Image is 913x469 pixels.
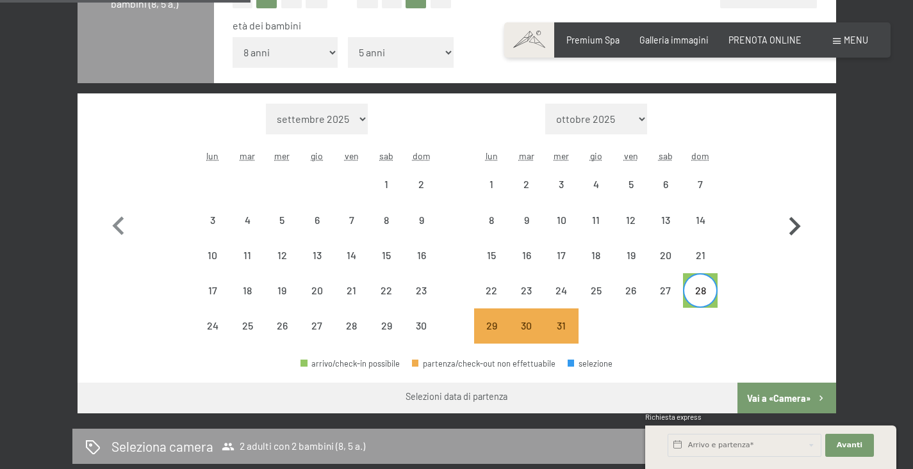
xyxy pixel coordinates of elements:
div: 15 [370,250,402,282]
abbr: martedì [240,150,255,161]
div: 6 [301,215,333,247]
abbr: domenica [413,150,431,161]
span: Menu [844,35,868,45]
div: 1 [370,179,402,211]
div: Sat Nov 15 2025 [369,238,404,273]
div: partenza/check-out non effettuabile [230,308,265,343]
div: partenza/check-out non effettuabile [369,273,404,308]
div: Sun Nov 16 2025 [404,238,438,273]
div: 14 [684,215,716,247]
div: partenza/check-out non effettuabile [404,273,438,308]
div: 23 [405,285,437,317]
div: Thu Dec 11 2025 [579,202,613,237]
div: 17 [545,250,577,282]
span: PRENOTA ONLINE [728,35,802,45]
div: partenza/check-out non effettuabile [683,238,718,273]
div: partenza/check-out non è effettuabile, poiché non è stato raggiunto il soggiorno minimo richiesto [509,308,544,343]
div: 12 [614,215,646,247]
div: 9 [405,215,437,247]
div: arrivo/check-in possibile [300,360,400,368]
button: Vai a «Camera» [737,383,835,413]
div: 4 [231,215,263,247]
div: Sun Dec 28 2025 [683,273,718,308]
div: partenza/check-out non effettuabile [509,238,544,273]
div: Sun Nov 30 2025 [404,308,438,343]
div: Fri Dec 26 2025 [613,273,648,308]
div: 18 [580,250,612,282]
div: 27 [650,285,682,317]
div: Wed Dec 31 2025 [544,308,579,343]
div: 6 [650,179,682,211]
div: Tue Nov 25 2025 [230,308,265,343]
div: Selezioni data di partenza [406,390,507,403]
div: partenza/check-out non effettuabile [412,360,555,368]
div: 21 [684,250,716,282]
div: partenza/check-out non effettuabile [509,167,544,202]
div: partenza/check-out non effettuabile [230,273,265,308]
div: Tue Dec 09 2025 [509,202,544,237]
div: partenza/check-out non effettuabile [579,273,613,308]
div: partenza/check-out non effettuabile [195,202,230,237]
abbr: venerdì [345,150,359,161]
div: 30 [511,321,543,353]
div: Wed Dec 03 2025 [544,167,579,202]
div: partenza/check-out non effettuabile [334,238,369,273]
div: 27 [301,321,333,353]
div: partenza/check-out non effettuabile [369,238,404,273]
div: partenza/check-out non effettuabile [474,273,509,308]
div: 22 [475,285,507,317]
div: 31 [545,321,577,353]
div: Mon Dec 15 2025 [474,238,509,273]
div: partenza/check-out non effettuabile [544,273,579,308]
abbr: domenica [691,150,709,161]
div: partenza/check-out non effettuabile [300,308,334,343]
div: Fri Dec 05 2025 [613,167,648,202]
div: Sun Dec 14 2025 [683,202,718,237]
div: 11 [580,215,612,247]
div: Fri Nov 21 2025 [334,273,369,308]
div: partenza/check-out non effettuabile [300,273,334,308]
div: Sun Dec 21 2025 [683,238,718,273]
div: 22 [370,285,402,317]
abbr: giovedì [311,150,323,161]
div: partenza/check-out non effettuabile [369,202,404,237]
div: 3 [545,179,577,211]
div: Wed Nov 12 2025 [265,238,299,273]
div: Tue Dec 23 2025 [509,273,544,308]
h2: Seleziona camera [111,437,213,456]
div: Fri Dec 19 2025 [613,238,648,273]
div: Tue Nov 18 2025 [230,273,265,308]
div: Thu Nov 06 2025 [300,202,334,237]
div: 7 [336,215,368,247]
div: Wed Nov 19 2025 [265,273,299,308]
div: 14 [336,250,368,282]
div: 10 [197,250,229,282]
div: 12 [266,250,298,282]
div: 18 [231,285,263,317]
abbr: lunedì [486,150,498,161]
div: 21 [336,285,368,317]
div: partenza/check-out non effettuabile [613,238,648,273]
div: 5 [614,179,646,211]
div: partenza/check-out non effettuabile [300,238,334,273]
div: 30 [405,321,437,353]
div: Tue Dec 16 2025 [509,238,544,273]
div: 8 [370,215,402,247]
div: Mon Dec 29 2025 [474,308,509,343]
div: partenza/check-out non effettuabile [195,308,230,343]
a: Galleria immagini [639,35,709,45]
div: partenza/check-out non effettuabile [579,202,613,237]
div: partenza/check-out non effettuabile [265,273,299,308]
div: 20 [650,250,682,282]
div: 3 [197,215,229,247]
div: 16 [511,250,543,282]
div: partenza/check-out non effettuabile [613,167,648,202]
div: 15 [475,250,507,282]
div: Wed Dec 24 2025 [544,273,579,308]
div: partenza/check-out non effettuabile [544,167,579,202]
div: partenza/check-out non effettuabile [648,273,683,308]
div: Sat Dec 13 2025 [648,202,683,237]
div: partenza/check-out non effettuabile [509,202,544,237]
div: 2 [511,179,543,211]
div: 9 [511,215,543,247]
